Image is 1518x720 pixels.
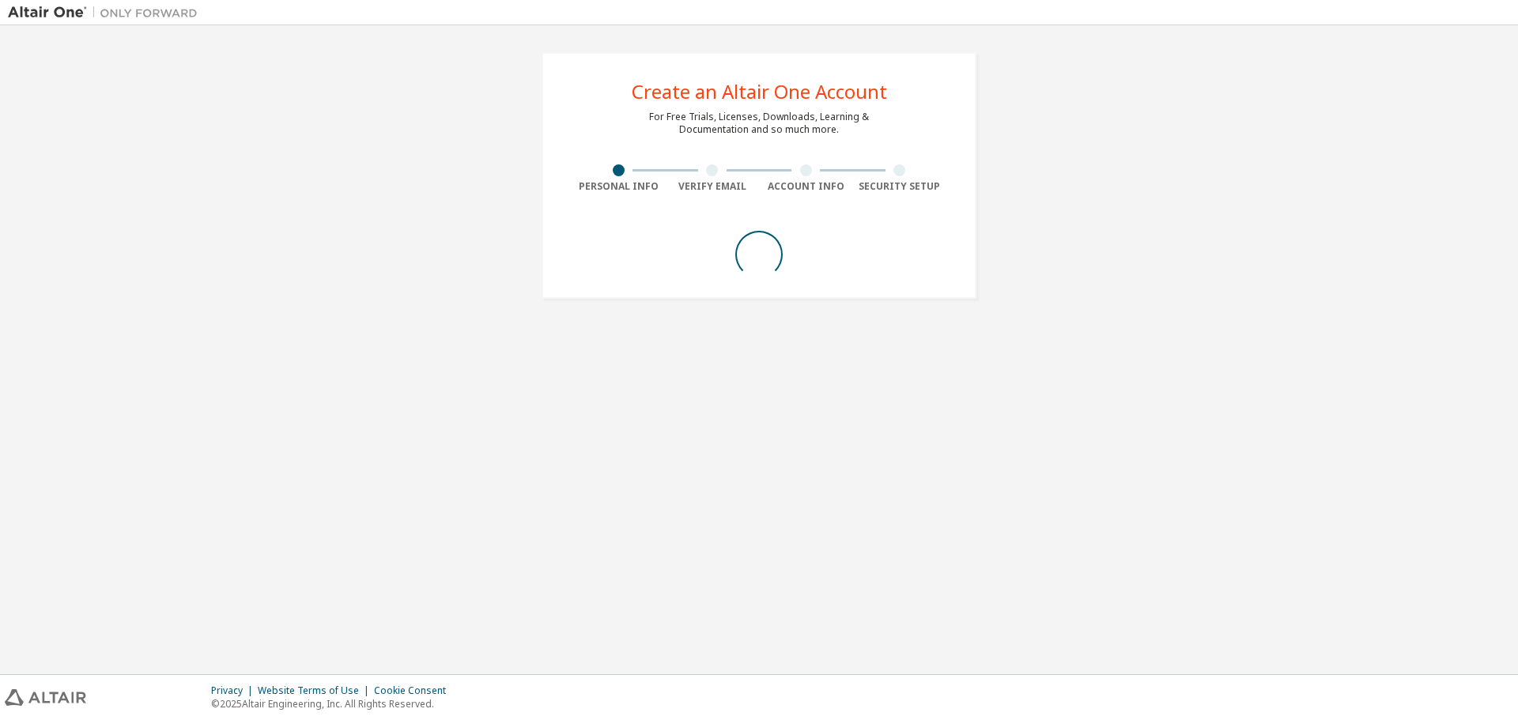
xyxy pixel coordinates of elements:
div: Verify Email [666,180,760,193]
div: Account Info [759,180,853,193]
img: altair_logo.svg [5,689,86,706]
img: Altair One [8,5,206,21]
div: Personal Info [572,180,666,193]
div: Security Setup [853,180,947,193]
p: © 2025 Altair Engineering, Inc. All Rights Reserved. [211,697,455,711]
div: For Free Trials, Licenses, Downloads, Learning & Documentation and so much more. [649,111,869,136]
div: Cookie Consent [374,684,455,697]
div: Create an Altair One Account [632,82,887,101]
div: Privacy [211,684,258,697]
div: Website Terms of Use [258,684,374,697]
